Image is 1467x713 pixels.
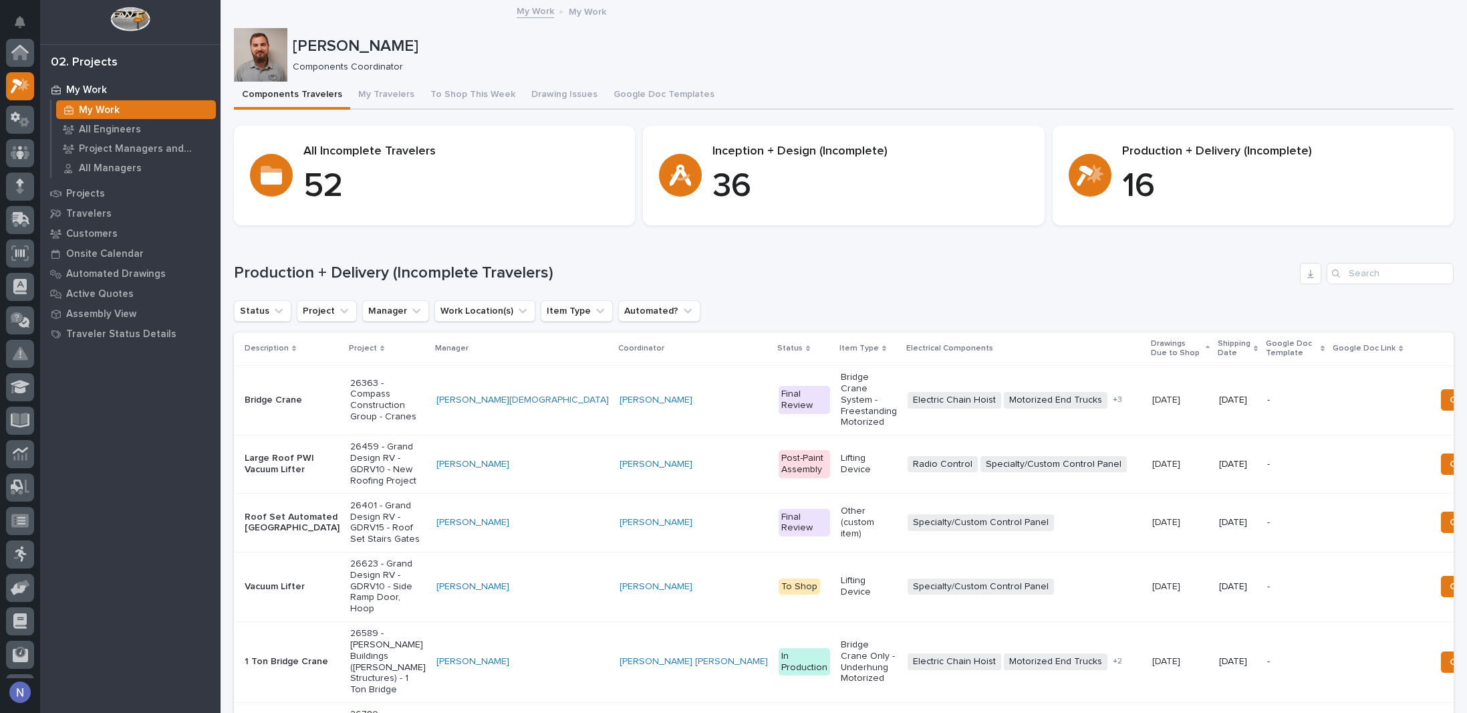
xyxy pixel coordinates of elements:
p: All Managers [79,163,142,175]
button: users-avatar [6,678,34,706]
button: Google Doc Templates [606,82,722,110]
p: [DATE] [1219,656,1256,668]
p: [DATE] [1152,456,1183,470]
span: Electric Chain Hoist [908,392,1001,409]
button: Manager [362,300,429,322]
p: Onsite Calendar [66,248,144,260]
a: [PERSON_NAME] [436,656,509,668]
p: Inception + Design (Incomplete) [712,144,1028,159]
span: Electric Chain Hoist [908,653,1001,670]
p: 1 Ton Bridge Crane [245,656,340,668]
div: In Production [779,648,830,676]
p: [DATE] [1152,392,1183,406]
div: Search [1327,263,1454,284]
a: [PERSON_NAME] [436,517,509,528]
a: Onsite Calendar [40,243,221,264]
p: My Work [66,84,107,96]
p: Lifting Device [841,575,897,598]
p: Assembly View [66,308,136,320]
p: Description [245,341,289,356]
p: My Work [79,104,120,116]
p: Customers [66,228,118,240]
p: Google Doc Template [1266,336,1317,361]
div: 02. Projects [51,56,118,70]
div: Final Review [779,386,830,414]
a: Assembly View [40,304,221,324]
p: Large Roof PWI Vacuum Lifter [245,453,340,476]
p: [DATE] [1152,579,1183,593]
p: 52 [303,167,619,207]
div: Final Review [779,509,830,537]
span: Radio Control [908,456,978,473]
p: 16 [1122,167,1438,207]
p: Electrical Components [906,341,993,356]
p: Coordinator [618,341,664,356]
p: 26589 - [PERSON_NAME] Buildings ([PERSON_NAME] Structures) - 1 Ton Bridge [350,628,426,696]
a: My Work [51,100,221,119]
a: My Work [40,80,221,100]
p: Status [777,341,803,356]
p: Drawings Due to Shop [1151,336,1202,361]
p: Bridge Crane Only - Underhung Motorized [841,639,897,684]
p: Active Quotes [66,288,134,300]
p: Bridge Crane System - Freestanding Motorized [841,372,897,428]
p: 26401 - Grand Design RV - GDRV15 - Roof Set Stairs Gates [350,500,426,545]
button: Item Type [541,300,613,322]
p: Project [349,341,377,356]
p: [PERSON_NAME] [293,37,1448,56]
span: Motorized End Trucks [1004,392,1107,409]
p: [DATE] [1152,514,1183,528]
p: 36 [712,167,1028,207]
a: My Work [517,3,554,18]
button: Work Location(s) [434,300,535,322]
span: + 2 [1113,657,1122,666]
a: [PERSON_NAME] [620,581,692,593]
span: Specialty/Custom Control Panel [908,579,1054,595]
p: Roof Set Automated [GEOGRAPHIC_DATA] [245,512,340,534]
span: Specialty/Custom Control Panel [980,456,1127,473]
span: Specialty/Custom Control Panel [908,514,1054,531]
a: [PERSON_NAME] [436,459,509,470]
button: Project [297,300,357,322]
a: All Engineers [51,120,221,138]
a: Project Managers and Engineers [51,139,221,158]
a: [PERSON_NAME][DEMOGRAPHIC_DATA] [436,395,609,406]
button: My Travelers [350,82,422,110]
a: [PERSON_NAME] [620,459,692,470]
p: [DATE] [1219,581,1256,593]
p: Google Doc Link [1333,341,1395,356]
a: All Managers [51,159,221,177]
p: [DATE] [1152,653,1183,668]
p: All Engineers [79,124,141,136]
p: Travelers [66,208,112,220]
div: Post-Paint Assembly [779,450,830,478]
a: [PERSON_NAME] [436,581,509,593]
p: - [1267,395,1323,406]
p: Manager [435,341,469,356]
p: Item Type [839,341,879,356]
p: Shipping Date [1218,336,1250,361]
p: 26623 - Grand Design RV - GDRV10 - Side Ramp Door, Hoop [350,558,426,615]
p: [DATE] [1219,517,1256,528]
p: Traveler Status Details [66,328,176,340]
a: Traveler Status Details [40,324,221,344]
div: Notifications [17,16,34,37]
p: 26459 - Grand Design RV - GDRV10 - New Roofing Project [350,441,426,486]
a: Active Quotes [40,284,221,304]
p: - [1267,517,1323,528]
p: Production + Delivery (Incomplete) [1122,144,1438,159]
button: Notifications [6,8,34,36]
p: 26363 - Compass Construction Group - Cranes [350,378,426,423]
p: - [1267,581,1323,593]
span: + 3 [1113,396,1122,404]
p: All Incomplete Travelers [303,144,619,159]
a: Travelers [40,203,221,223]
p: Components Coordinator [293,62,1443,73]
p: Project Managers and Engineers [79,143,211,155]
p: Bridge Crane [245,395,340,406]
p: Vacuum Lifter [245,581,340,593]
a: [PERSON_NAME] [620,517,692,528]
p: Other (custom item) [841,506,897,539]
a: [PERSON_NAME] [PERSON_NAME] [620,656,768,668]
a: Customers [40,223,221,243]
